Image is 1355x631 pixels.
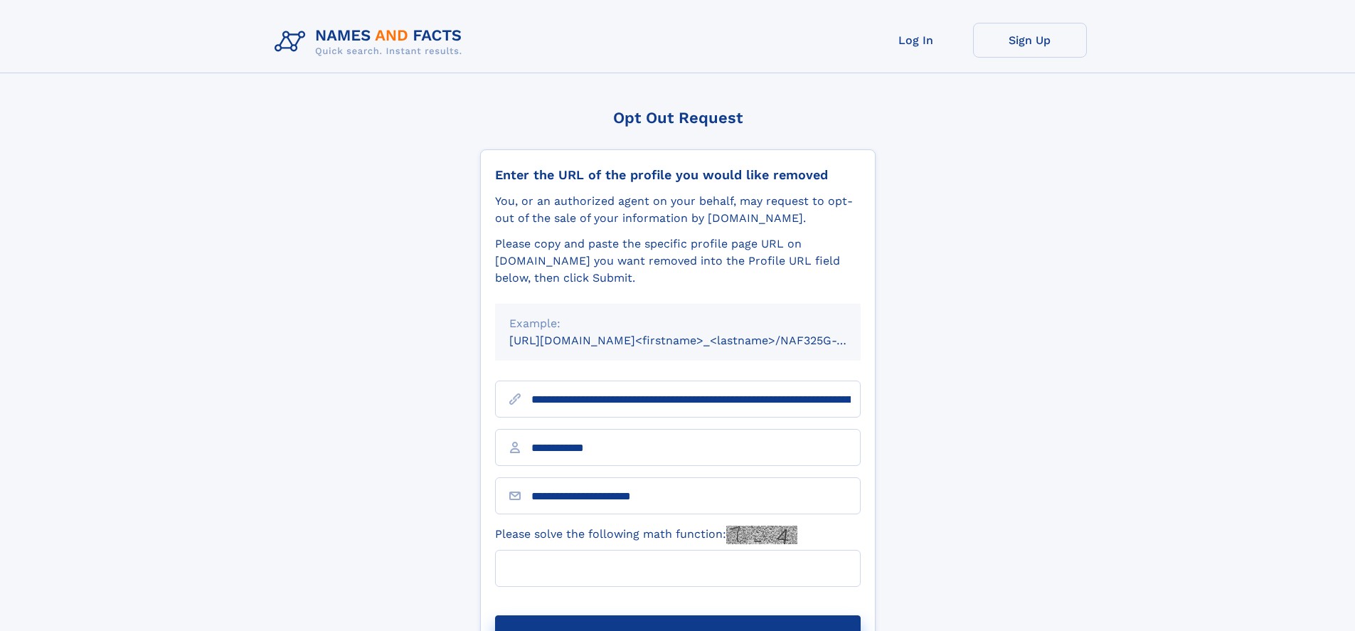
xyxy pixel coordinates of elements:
[495,235,861,287] div: Please copy and paste the specific profile page URL on [DOMAIN_NAME] you want removed into the Pr...
[973,23,1087,58] a: Sign Up
[859,23,973,58] a: Log In
[480,109,876,127] div: Opt Out Request
[495,167,861,183] div: Enter the URL of the profile you would like removed
[509,315,846,332] div: Example:
[269,23,474,61] img: Logo Names and Facts
[509,334,888,347] small: [URL][DOMAIN_NAME]<firstname>_<lastname>/NAF325G-xxxxxxxx
[495,526,797,544] label: Please solve the following math function:
[495,193,861,227] div: You, or an authorized agent on your behalf, may request to opt-out of the sale of your informatio...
